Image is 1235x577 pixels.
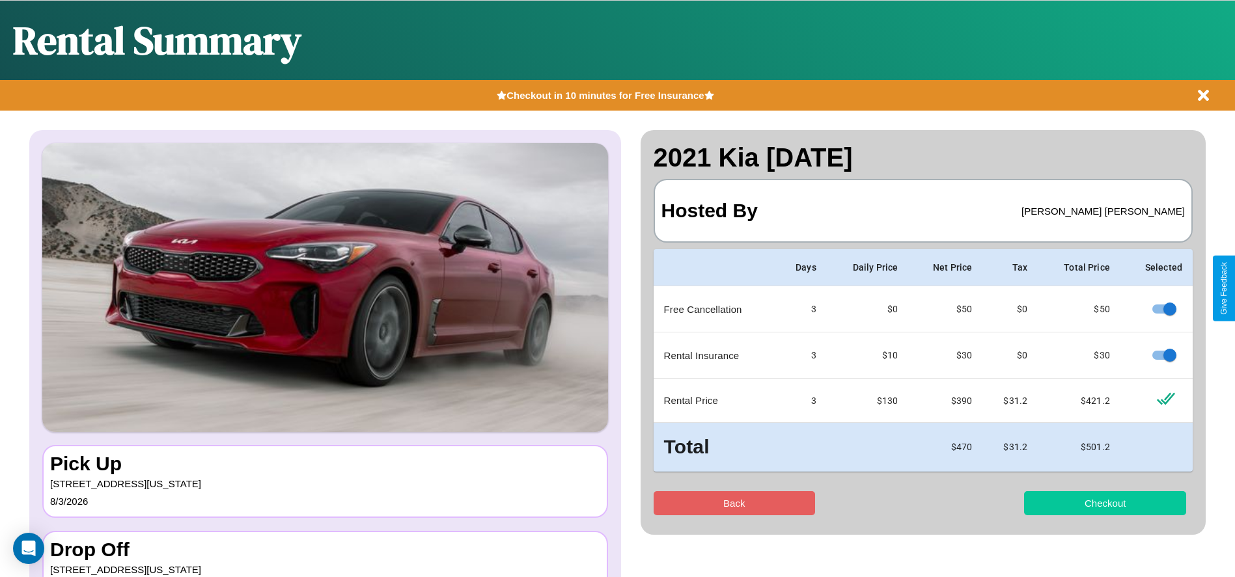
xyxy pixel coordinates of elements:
td: 3 [775,286,827,332]
td: 3 [775,332,827,379]
td: $ 130 [827,379,908,423]
button: Back [654,491,816,515]
h2: 2021 Kia [DATE] [654,143,1193,172]
p: Free Cancellation [664,301,766,318]
td: $ 390 [908,379,982,423]
th: Selected [1120,249,1193,286]
h3: Total [664,433,766,461]
b: Checkout in 10 minutes for Free Insurance [506,90,704,101]
p: [STREET_ADDRESS][US_STATE] [50,475,600,492]
th: Tax [982,249,1038,286]
p: Rental Insurance [664,347,766,364]
td: $ 30 [908,332,982,379]
th: Total Price [1038,249,1120,286]
td: $10 [827,332,908,379]
p: [PERSON_NAME] [PERSON_NAME] [1021,202,1185,220]
p: 8 / 3 / 2026 [50,492,600,510]
div: Give Feedback [1219,262,1228,315]
h3: Pick Up [50,453,600,475]
td: $ 50 [908,286,982,332]
div: Open Intercom Messenger [13,533,44,564]
h1: Rental Summary [13,14,301,67]
td: $ 31.2 [982,423,1038,472]
td: $0 [982,332,1038,379]
td: $ 421.2 [1038,379,1120,423]
th: Daily Price [827,249,908,286]
td: $0 [982,286,1038,332]
td: $ 501.2 [1038,423,1120,472]
p: Rental Price [664,392,766,409]
table: simple table [654,249,1193,472]
td: $ 30 [1038,332,1120,379]
button: Checkout [1024,491,1186,515]
th: Days [775,249,827,286]
th: Net Price [908,249,982,286]
h3: Hosted By [661,187,758,235]
td: $ 50 [1038,286,1120,332]
td: 3 [775,379,827,423]
td: $ 470 [908,423,982,472]
h3: Drop Off [50,539,600,561]
td: $ 31.2 [982,379,1038,423]
td: $0 [827,286,908,332]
